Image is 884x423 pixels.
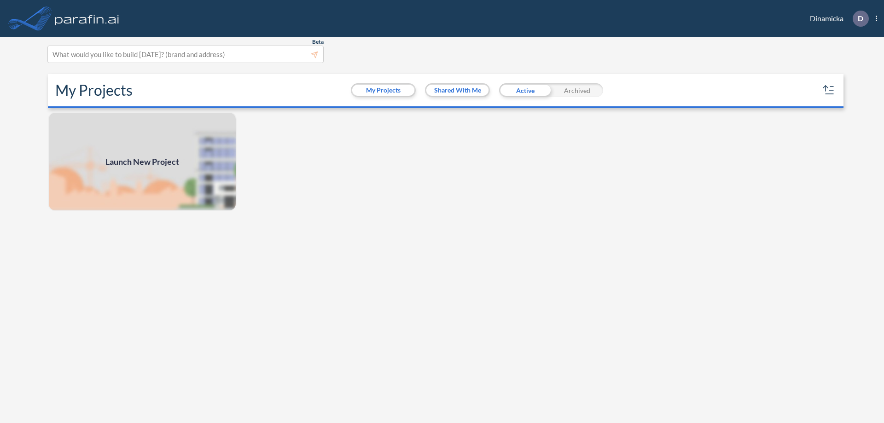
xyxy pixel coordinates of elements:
[312,38,324,46] span: Beta
[796,11,877,27] div: Dinamicka
[105,156,179,168] span: Launch New Project
[499,83,551,97] div: Active
[53,9,121,28] img: logo
[551,83,603,97] div: Archived
[821,83,836,98] button: sort
[426,85,489,96] button: Shared With Me
[48,112,237,211] a: Launch New Project
[352,85,414,96] button: My Projects
[858,14,863,23] p: D
[55,81,133,99] h2: My Projects
[48,112,237,211] img: add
